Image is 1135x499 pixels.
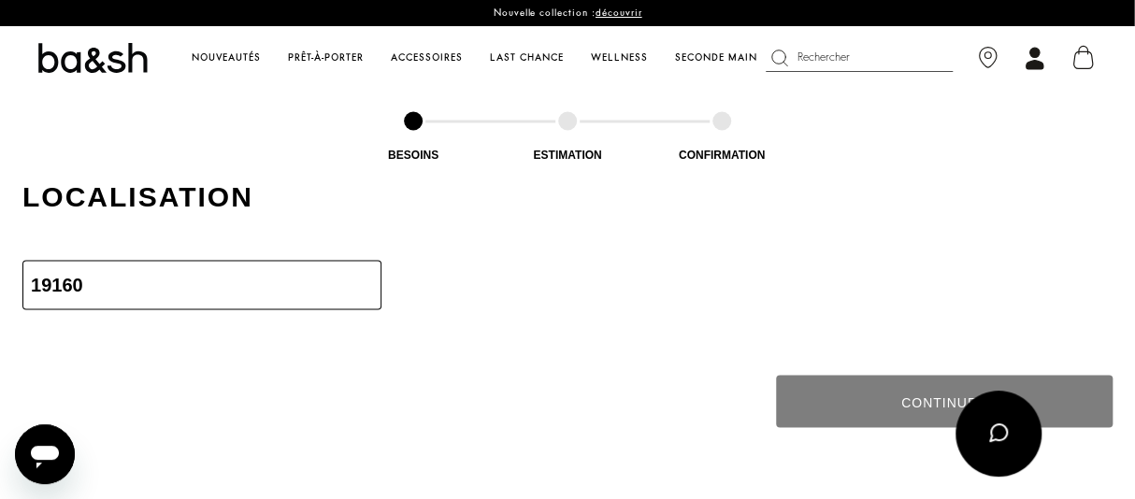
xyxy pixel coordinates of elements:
[766,44,1102,72] nav: Utility navigation
[389,50,465,65] a: Accessoires
[288,53,364,63] span: Prêt-à-porter
[673,50,759,65] a: Seconde main
[33,36,152,80] img: ba&sh
[286,50,366,65] a: Prêt-à-porter
[675,53,757,63] span: Seconde main
[22,178,1113,215] h2: Localisation
[320,149,507,160] div: Besoins
[589,50,650,65] a: WELLNESS
[488,50,566,65] a: Last chance
[591,53,648,63] span: WELLNESS
[190,50,263,65] a: Nouveautés
[776,375,1113,427] button: Continuer
[494,8,596,18] span: Nouvelle collection :
[596,8,642,18] a: découvrir
[192,53,261,63] span: Nouveautés
[490,53,564,63] span: Last chance
[797,52,850,62] span: Rechercher
[15,424,75,484] iframe: Bouton de lancement de la fenêtre de messagerie
[474,149,661,160] div: Estimation
[391,53,463,63] span: Accessoires
[766,44,953,72] button: Rechercher
[22,260,381,309] input: 75001
[628,149,815,160] div: Confirmation
[689,410,1051,471] div: Besoin d'une retouche ? En partenariat avec [PERSON_NAME], nous vous proposons un service de cout...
